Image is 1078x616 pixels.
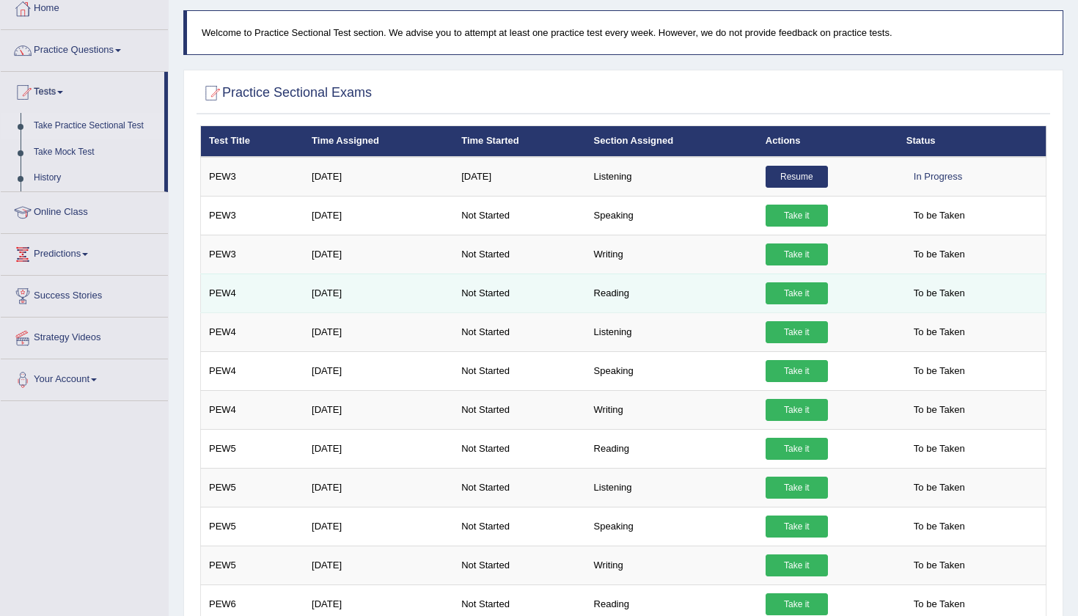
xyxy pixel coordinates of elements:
a: Take it [766,321,828,343]
td: Speaking [586,507,758,546]
span: To be Taken [906,360,972,382]
td: PEW4 [201,274,304,312]
td: Not Started [453,235,585,274]
td: Not Started [453,196,585,235]
td: PEW4 [201,390,304,429]
a: Predictions [1,234,168,271]
a: History [27,165,164,191]
td: Writing [586,390,758,429]
span: To be Taken [906,593,972,615]
a: Take it [766,554,828,576]
th: Section Assigned [586,126,758,157]
span: To be Taken [906,554,972,576]
td: PEW3 [201,196,304,235]
td: PEW5 [201,546,304,584]
th: Time Assigned [304,126,453,157]
span: To be Taken [906,205,972,227]
th: Time Started [453,126,585,157]
a: Take Mock Test [27,139,164,166]
div: In Progress [906,166,969,188]
td: [DATE] [304,157,453,197]
a: Take it [766,243,828,265]
td: [DATE] [304,312,453,351]
td: [DATE] [453,157,585,197]
th: Test Title [201,126,304,157]
td: Speaking [586,196,758,235]
td: PEW5 [201,468,304,507]
a: Take it [766,438,828,460]
td: PEW5 [201,429,304,468]
td: [DATE] [304,468,453,507]
a: Take it [766,205,828,227]
td: [DATE] [304,507,453,546]
a: Your Account [1,359,168,396]
td: Writing [586,235,758,274]
td: Reading [586,429,758,468]
td: Not Started [453,507,585,546]
td: Listening [586,312,758,351]
a: Take it [766,282,828,304]
a: Success Stories [1,276,168,312]
td: Listening [586,157,758,197]
span: To be Taken [906,282,972,304]
a: Strategy Videos [1,318,168,354]
h2: Practice Sectional Exams [200,82,372,104]
span: To be Taken [906,516,972,538]
th: Actions [758,126,898,157]
td: Listening [586,468,758,507]
a: Online Class [1,192,168,229]
td: Speaking [586,351,758,390]
a: Practice Questions [1,30,168,67]
td: PEW4 [201,351,304,390]
td: [DATE] [304,235,453,274]
span: To be Taken [906,321,972,343]
td: Not Started [453,390,585,429]
span: To be Taken [906,438,972,460]
td: PEW5 [201,507,304,546]
span: To be Taken [906,477,972,499]
td: [DATE] [304,351,453,390]
span: To be Taken [906,399,972,421]
p: Welcome to Practice Sectional Test section. We advise you to attempt at least one practice test e... [202,26,1048,40]
td: Not Started [453,468,585,507]
td: Writing [586,546,758,584]
td: [DATE] [304,274,453,312]
a: Take it [766,593,828,615]
a: Take it [766,516,828,538]
a: Tests [1,72,164,109]
td: [DATE] [304,429,453,468]
td: Reading [586,274,758,312]
td: PEW4 [201,312,304,351]
span: To be Taken [906,243,972,265]
a: Resume [766,166,828,188]
td: [DATE] [304,546,453,584]
td: Not Started [453,351,585,390]
td: [DATE] [304,390,453,429]
a: Take Practice Sectional Test [27,113,164,139]
td: Not Started [453,546,585,584]
a: Take it [766,477,828,499]
td: Not Started [453,312,585,351]
td: Not Started [453,274,585,312]
th: Status [898,126,1046,157]
td: [DATE] [304,196,453,235]
a: Take it [766,399,828,421]
td: Not Started [453,429,585,468]
a: Take it [766,360,828,382]
td: PEW3 [201,157,304,197]
td: PEW3 [201,235,304,274]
